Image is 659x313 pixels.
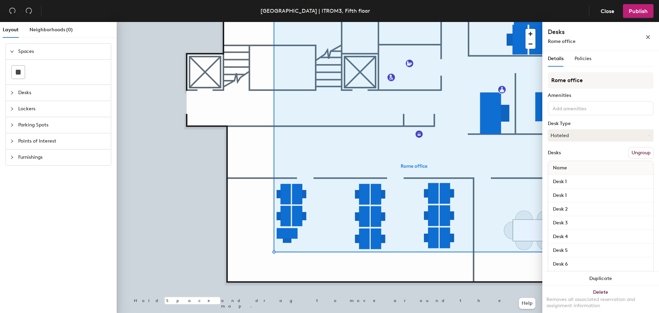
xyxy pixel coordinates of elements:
[5,4,19,18] button: Undo (⌘ + Z)
[550,177,652,187] input: Unnamed desk
[22,4,36,18] button: Redo (⌘ + ⇧ + Z)
[629,8,648,14] span: Publish
[18,85,107,101] span: Desks
[551,104,613,112] input: Add amenities
[548,93,654,98] div: Amenities
[548,150,561,156] div: Desks
[10,123,14,127] span: collapsed
[548,121,654,126] div: Desk Type
[548,38,576,44] span: Rome office
[550,259,652,269] input: Unnamed desk
[18,101,107,117] span: Lockers
[595,4,620,18] button: Close
[548,56,564,62] span: Details
[550,191,652,200] input: Unnamed desk
[550,246,652,255] input: Unnamed desk
[646,35,650,40] span: close
[628,147,654,159] button: Ungroup
[548,27,623,36] h4: Desks
[519,298,535,309] button: Help
[3,27,19,33] span: Layout
[601,8,614,14] span: Close
[550,204,652,214] input: Unnamed desk
[550,162,570,174] span: Name
[550,232,652,242] input: Unnamed desk
[546,297,655,309] div: Removes all associated reservation and assignment information
[10,49,14,54] span: expanded
[10,107,14,111] span: collapsed
[550,218,652,228] input: Unnamed desk
[542,272,659,286] button: Duplicate
[261,7,370,15] div: [GEOGRAPHIC_DATA] | ITROM3, Fifth floor
[10,155,14,159] span: collapsed
[10,139,14,143] span: collapsed
[18,44,107,59] span: Spaces
[30,27,73,33] span: Neighborhoods (0)
[548,129,654,142] button: Hoteled
[623,4,654,18] button: Publish
[18,117,107,133] span: Parking Spots
[18,149,107,165] span: Furnishings
[18,133,107,149] span: Points of Interest
[9,7,16,14] span: undo
[575,56,591,62] span: Policies
[10,91,14,95] span: collapsed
